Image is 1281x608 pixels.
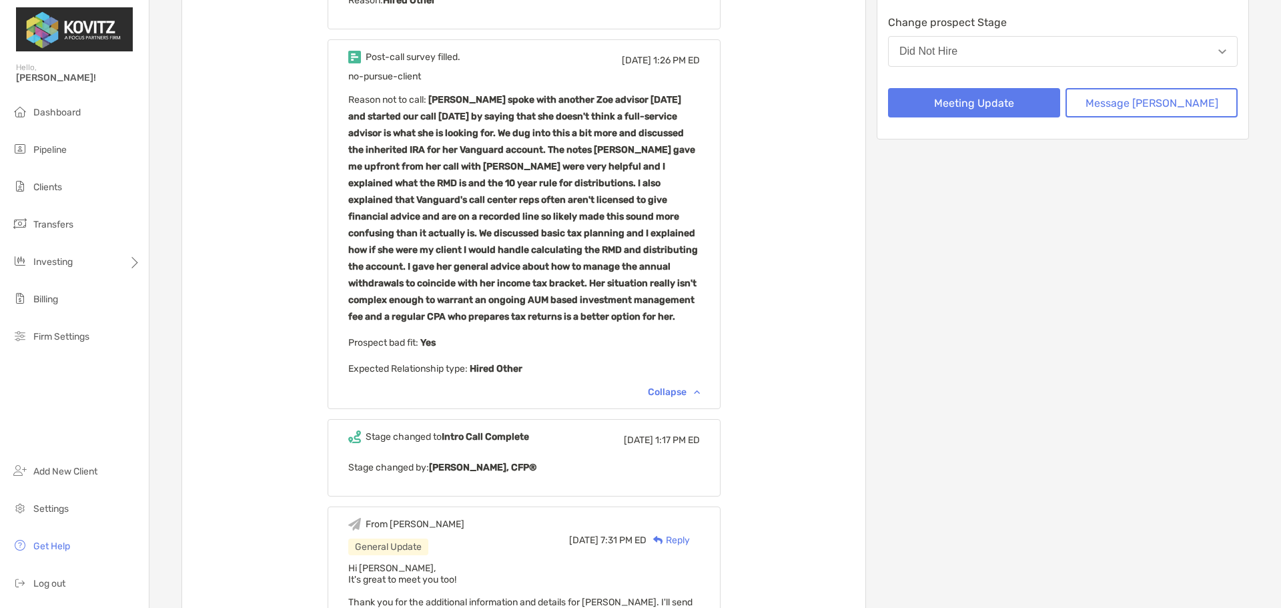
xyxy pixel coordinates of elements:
[12,178,28,194] img: clients icon
[12,328,28,344] img: firm-settings icon
[348,360,700,377] p: Expected Relationship type :
[348,71,421,82] span: no-pursue-client
[899,45,957,57] div: Did Not Hire
[348,334,700,351] p: Prospect bad fit :
[33,466,97,477] span: Add New Client
[348,91,700,325] p: Reason not to call :
[569,535,598,546] span: [DATE]
[33,256,73,268] span: Investing
[366,51,460,63] div: Post-call survey filled.
[348,518,361,531] img: Event icon
[16,5,133,53] img: Zoe Logo
[888,14,1238,31] p: Change prospect Stage
[888,36,1238,67] button: Did Not Hire
[33,182,62,193] span: Clients
[12,575,28,591] img: logout icon
[348,459,700,476] p: Stage changed by:
[694,390,700,394] img: Chevron icon
[33,107,81,118] span: Dashboard
[366,431,529,442] div: Stage changed to
[429,462,536,473] b: [PERSON_NAME], CFP®
[655,434,700,446] span: 1:17 PM ED
[348,94,698,322] b: [PERSON_NAME] spoke with another Zoe advisor [DATE] and started our call [DATE] by saying that sh...
[468,363,522,374] b: Hired Other
[33,331,89,342] span: Firm Settings
[442,431,529,442] b: Intro Call Complete
[16,72,141,83] span: [PERSON_NAME]!
[33,144,67,156] span: Pipeline
[33,294,58,305] span: Billing
[348,539,428,555] div: General Update
[12,103,28,119] img: dashboard icon
[33,503,69,515] span: Settings
[624,434,653,446] span: [DATE]
[12,500,28,516] img: settings icon
[12,216,28,232] img: transfers icon
[647,533,690,547] div: Reply
[888,88,1060,117] button: Meeting Update
[1218,49,1226,54] img: Open dropdown arrow
[418,337,436,348] b: Yes
[12,290,28,306] img: billing icon
[648,386,700,398] div: Collapse
[33,541,70,552] span: Get Help
[622,55,651,66] span: [DATE]
[33,578,65,589] span: Log out
[12,537,28,553] img: get-help icon
[348,51,361,63] img: Event icon
[653,55,700,66] span: 1:26 PM ED
[12,253,28,269] img: investing icon
[600,535,647,546] span: 7:31 PM ED
[653,536,663,545] img: Reply icon
[1065,88,1238,117] button: Message [PERSON_NAME]
[348,430,361,443] img: Event icon
[12,463,28,479] img: add_new_client icon
[33,219,73,230] span: Transfers
[366,519,464,530] div: From [PERSON_NAME]
[12,141,28,157] img: pipeline icon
